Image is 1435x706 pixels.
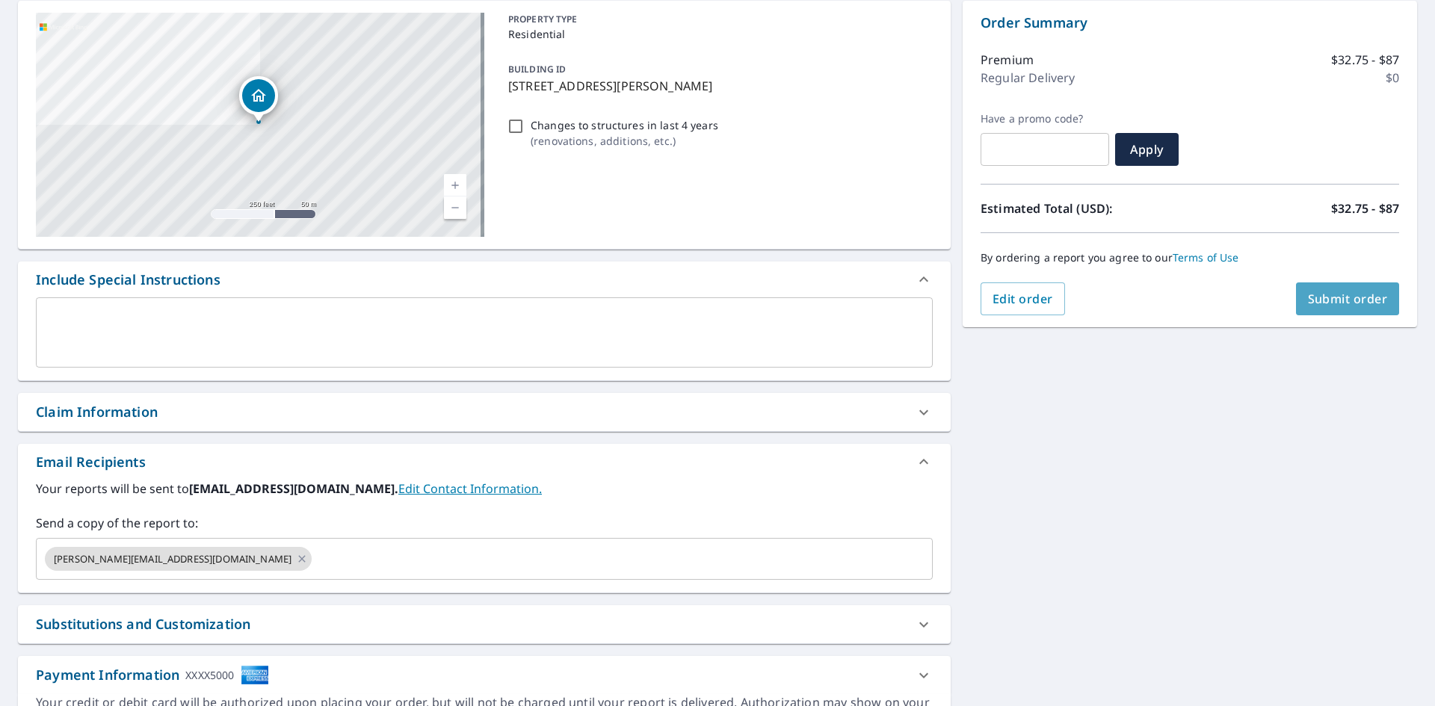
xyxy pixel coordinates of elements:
p: Changes to structures in last 4 years [531,117,718,133]
div: Payment InformationXXXX5000cardImage [18,656,951,694]
button: Apply [1115,133,1179,166]
p: By ordering a report you agree to our [981,251,1399,264]
b: [EMAIL_ADDRESS][DOMAIN_NAME]. [189,480,398,497]
div: XXXX5000 [185,665,234,685]
a: Current Level 17, Zoom In [444,174,466,196]
label: Your reports will be sent to [36,480,933,498]
p: Premium [981,51,1034,69]
p: ( renovations, additions, etc. ) [531,133,718,149]
button: Submit order [1296,282,1400,315]
label: Have a promo code? [981,112,1109,126]
p: $32.75 - $87 [1331,51,1399,69]
a: Current Level 17, Zoom Out [444,196,466,219]
span: [PERSON_NAME][EMAIL_ADDRESS][DOMAIN_NAME] [45,552,300,566]
div: Include Special Instructions [18,261,951,297]
span: Submit order [1308,291,1388,307]
div: Claim Information [36,402,158,422]
div: Dropped pin, building 1, Residential property, 19 Carson Rd Princeton, NJ 08540 [239,76,278,123]
div: Email Recipients [36,452,146,472]
div: Claim Information [18,393,951,431]
div: Email Recipients [18,444,951,480]
p: BUILDING ID [508,63,566,75]
a: Terms of Use [1173,250,1239,264]
div: Include Special Instructions [36,270,220,290]
div: Substitutions and Customization [18,605,951,643]
p: Regular Delivery [981,69,1075,87]
p: $32.75 - $87 [1331,199,1399,217]
button: Edit order [981,282,1065,315]
div: [PERSON_NAME][EMAIL_ADDRESS][DOMAIN_NAME] [45,547,312,571]
label: Send a copy of the report to: [36,514,933,532]
span: Apply [1127,141,1167,158]
span: Edit order [993,291,1053,307]
p: Order Summary [981,13,1399,33]
p: Estimated Total (USD): [981,199,1190,217]
p: $0 [1386,69,1399,87]
a: EditContactInfo [398,480,542,497]
p: [STREET_ADDRESS][PERSON_NAME] [508,77,927,95]
div: Substitutions and Customization [36,614,250,634]
div: Payment Information [36,665,269,685]
p: PROPERTY TYPE [508,13,927,26]
p: Residential [508,26,927,42]
img: cardImage [241,665,269,685]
